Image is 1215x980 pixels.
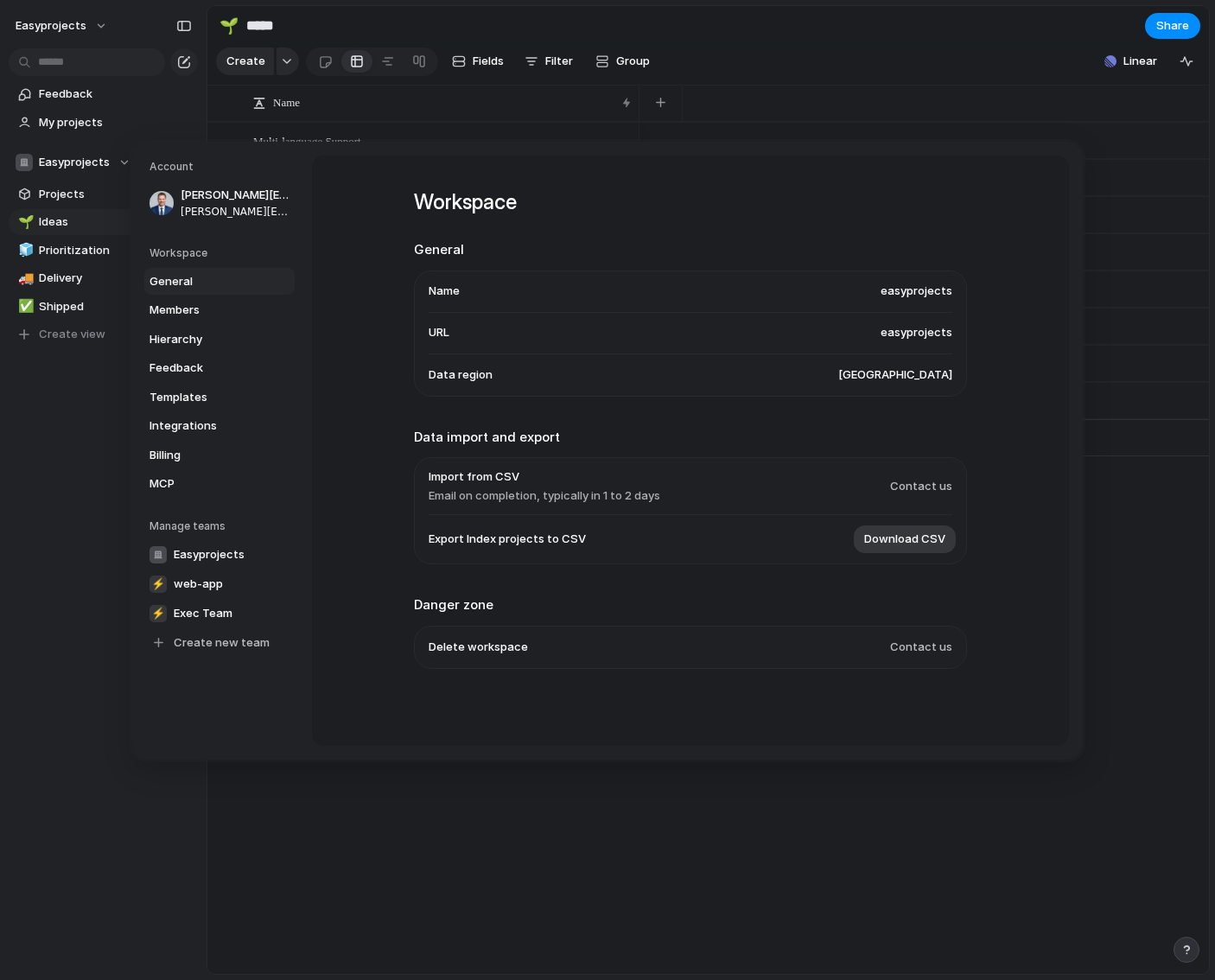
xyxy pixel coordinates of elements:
[144,470,295,498] a: MCP
[429,639,528,656] span: Delete workspace
[429,531,586,548] span: Export Index projects to CSV
[429,487,660,505] span: Email on completion, typically in 1 to 2 days
[149,331,260,348] span: Hierarchy
[144,412,295,440] a: Integrations
[181,204,291,220] span: [PERSON_NAME][EMAIL_ADDRESS][PERSON_NAME]
[144,181,295,225] a: [PERSON_NAME][EMAIL_ADDRESS][PERSON_NAME][PERSON_NAME][EMAIL_ADDRESS][PERSON_NAME]
[149,605,167,622] div: ⚡
[144,326,295,353] a: Hierarchy
[838,366,952,384] span: [GEOGRAPHIC_DATA]
[881,283,952,300] span: easyprojects
[144,296,295,324] a: Members
[174,576,223,593] span: web-app
[149,159,295,175] h5: Account
[144,629,295,657] a: Create new team
[144,442,295,469] a: Billing
[149,245,295,261] h5: Workspace
[864,531,945,548] span: Download CSV
[144,268,295,296] a: General
[881,324,952,341] span: easyprojects
[149,302,260,319] span: Members
[149,447,260,464] span: Billing
[429,324,449,341] span: URL
[414,428,967,448] h2: Data import and export
[414,240,967,260] h2: General
[174,546,245,563] span: Easyprojects
[149,475,260,493] span: MCP
[149,273,260,290] span: General
[144,384,295,411] a: Templates
[144,600,295,627] a: ⚡Exec Team
[429,366,493,384] span: Data region
[414,187,967,218] h1: Workspace
[149,417,260,435] span: Integrations
[890,478,952,495] span: Contact us
[144,354,295,382] a: Feedback
[414,595,967,615] h2: Danger zone
[890,639,952,656] span: Contact us
[149,519,295,534] h5: Manage teams
[181,187,291,204] span: [PERSON_NAME][EMAIL_ADDRESS][PERSON_NAME]
[174,634,270,652] span: Create new team
[429,468,660,486] span: Import from CSV
[174,605,232,622] span: Exec Team
[429,283,460,300] span: Name
[144,570,295,598] a: ⚡web-app
[149,576,167,593] div: ⚡
[149,360,260,377] span: Feedback
[149,389,260,406] span: Templates
[144,541,295,569] a: Easyprojects
[854,525,956,553] button: Download CSV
